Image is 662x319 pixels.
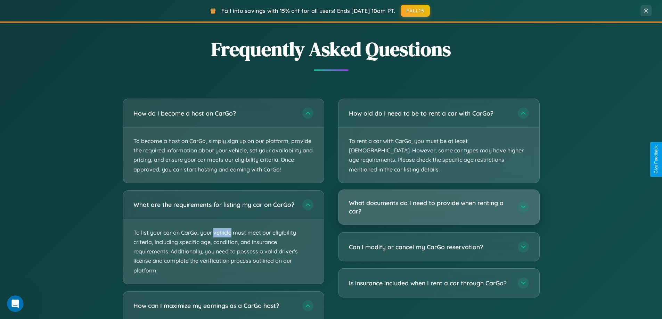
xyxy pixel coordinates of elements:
h3: How old do I need to be to rent a car with CarGo? [349,109,511,118]
h3: Is insurance included when I rent a car through CarGo? [349,279,511,287]
p: To list your car on CarGo, your vehicle must meet our eligibility criteria, including specific ag... [123,219,324,284]
h3: How do I become a host on CarGo? [133,109,295,118]
span: Fall into savings with 15% off for all users! Ends [DATE] 10am PT. [221,7,395,14]
p: To become a host on CarGo, simply sign up on our platform, provide the required information about... [123,128,324,183]
h3: How can I maximize my earnings as a CarGo host? [133,301,295,310]
h3: What documents do I need to provide when renting a car? [349,199,511,216]
h3: Can I modify or cancel my CarGo reservation? [349,243,511,251]
div: Give Feedback [654,145,659,174]
iframe: Intercom live chat [7,295,24,312]
p: To rent a car with CarGo, you must be at least [DEMOGRAPHIC_DATA]. However, some car types may ha... [338,128,539,183]
h2: Frequently Asked Questions [123,36,540,62]
button: FALL15 [401,5,430,17]
h3: What are the requirements for listing my car on CarGo? [133,200,295,209]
